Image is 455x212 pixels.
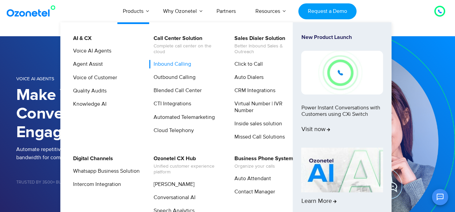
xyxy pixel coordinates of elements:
a: New Product LaunchPower Instant Conversations with Customers using CXi SwitchVisit now [301,34,383,145]
span: Voice AI Agents [16,76,54,82]
a: Sales Dialer SolutionBetter Inbound Sales & Outreach [230,34,302,56]
span: Organize your calls [234,164,293,169]
a: Quality Audits [69,87,108,95]
span: Better Inbound Sales & Outreach [234,43,301,55]
a: [PERSON_NAME] [149,180,196,189]
a: CRM Integrations [230,86,276,95]
img: New-Project-17.png [301,51,383,94]
a: Request a Demo [298,3,356,19]
span: Complete call center on the cloud [154,43,220,55]
a: Contact Manager [230,188,276,196]
div: 1 / 7 [16,198,59,210]
a: Business Phone SystemOrganize your calls [230,154,294,170]
a: Knowledge AI [69,100,108,108]
a: Whatsapp Business Solution [69,167,141,175]
a: Digital Channels [69,154,114,163]
span: Learn More [301,198,337,205]
a: Virtual Number | IVR Number [230,100,302,114]
a: Automated Telemarketing [149,113,216,122]
button: Open chat [432,189,448,205]
a: Inbound Calling [149,60,192,68]
a: Conversational AI [149,193,197,202]
a: Inside sales solution [230,120,283,128]
a: Outbound Calling [149,73,197,82]
a: CTI Integrations [149,100,192,108]
a: Cloud Telephony [149,126,195,135]
a: Auto Dialers [230,73,265,82]
h5: Trusted by 3500+ Businesses [16,180,228,185]
span: Unified customer experience platform [154,164,220,175]
a: Voice of Customer [69,73,118,82]
a: Intercom Integration [69,180,122,189]
a: Voice AI Agents [69,47,112,55]
p: Automate repetitive tasks and common queries at scale. Save agent bandwidth for complex and high ... [16,145,228,162]
a: Auto Attendant [230,174,272,183]
a: Click to Call [230,60,264,68]
a: Ozonetel CX HubUnified customer experience platform [149,154,221,176]
span: Visit now [301,126,330,133]
div: Image Carousel [16,198,228,210]
img: AI [301,148,383,192]
h1: Make Your Customer Conversations More Engaging & Meaningful [16,86,228,142]
a: Agent Assist [69,60,104,68]
a: AI & CX [69,34,93,43]
a: Missed Call Solutions [230,133,286,141]
a: Blended Call Center [149,86,203,95]
a: Call Center SolutionComplete call center on the cloud [149,34,221,56]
